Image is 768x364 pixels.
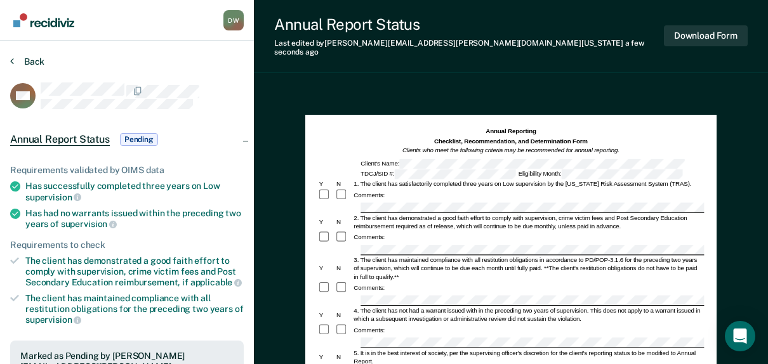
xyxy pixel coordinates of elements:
div: Y [318,218,335,226]
div: N [335,264,352,272]
div: Comments: [352,233,386,241]
strong: Annual Reporting [486,127,536,134]
div: N [335,179,352,188]
div: Y [318,353,335,361]
div: Comments: [352,191,386,199]
div: Client's Name: [359,159,686,168]
div: N [335,218,352,226]
div: 2. The client has demonstrated a good faith effort to comply with supervision, crime victim fees ... [352,213,704,230]
div: Open Intercom Messenger [725,321,755,351]
div: N [335,310,352,318]
span: supervision [61,219,117,229]
span: Annual Report Status [10,133,110,146]
div: Eligibility Month: [517,169,684,178]
div: Last edited by [PERSON_NAME][EMAIL_ADDRESS][PERSON_NAME][DOMAIN_NAME][US_STATE] [274,39,664,57]
em: Clients who meet the following criteria may be recommended for annual reporting. [402,146,619,153]
div: 3. The client has maintained compliance with all restitution obligations in accordance to PD/POP-... [352,256,704,280]
div: Y [318,264,335,272]
div: Comments: [352,283,386,292]
div: Annual Report Status [274,15,664,34]
div: Requirements validated by OIMS data [10,165,244,176]
div: 1. The client has satisfactorily completed three years on Low supervision by the [US_STATE] Risk ... [352,179,704,188]
div: Y [318,179,335,188]
div: N [335,353,352,361]
button: Download Form [664,25,748,46]
button: Back [10,56,44,67]
button: Profile dropdown button [223,10,244,30]
div: Comments: [352,326,386,334]
span: supervision [25,315,81,325]
div: Y [318,310,335,318]
span: supervision [25,192,81,202]
img: Recidiviz [13,13,74,27]
div: Has had no warrants issued within the preceding two years of [25,208,244,230]
strong: Checklist, Recommendation, and Determination Form [434,137,588,144]
div: The client has demonstrated a good faith effort to comply with supervision, crime victim fees and... [25,256,244,288]
div: Requirements to check [10,240,244,250]
div: TDCJ/SID #: [359,169,517,178]
span: applicable [190,277,242,287]
div: The client has maintained compliance with all restitution obligations for the preceding two years of [25,293,244,325]
span: a few seconds ago [274,39,644,56]
div: Has successfully completed three years on Low [25,181,244,202]
div: 4. The client has not had a warrant issued with in the preceding two years of supervision. This d... [352,306,704,323]
div: D W [223,10,244,30]
span: Pending [120,133,158,146]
